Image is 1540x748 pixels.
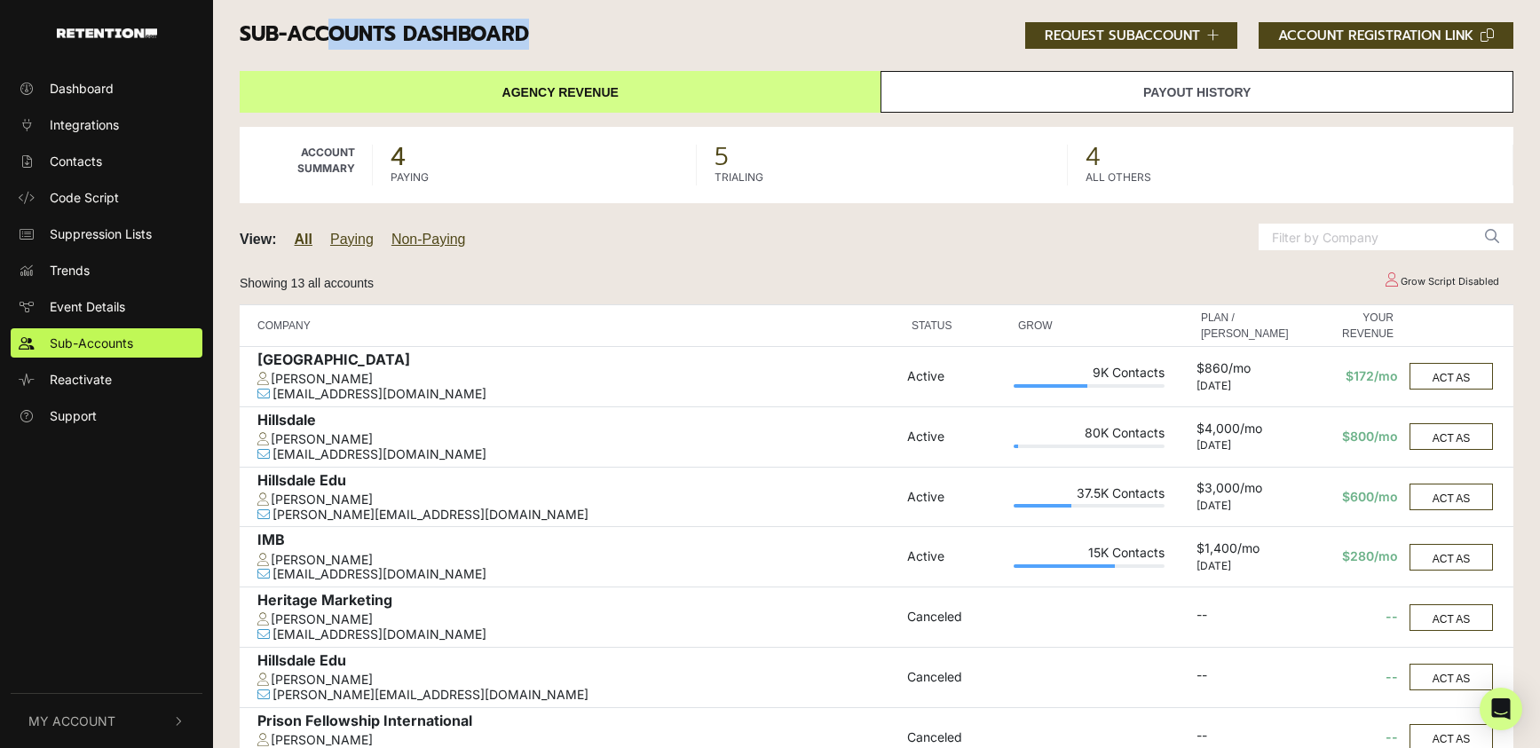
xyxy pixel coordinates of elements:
[1410,664,1493,690] button: ACT AS
[715,169,763,185] label: TRIALING
[1014,445,1165,448] div: Plan Usage: 3%
[903,467,1009,527] td: Active
[1014,426,1165,445] div: 80K Contacts
[50,115,119,134] span: Integrations
[257,612,898,627] div: [PERSON_NAME]
[11,365,202,394] a: Reactivate
[1196,608,1293,626] div: --
[257,472,898,492] div: Hillsdale Edu
[1086,145,1496,169] span: 4
[1298,467,1402,527] td: $600/mo
[1196,560,1293,572] div: [DATE]
[1196,380,1293,392] div: [DATE]
[1196,500,1293,512] div: [DATE]
[1014,564,1165,568] div: Plan Usage: 67%
[1196,361,1293,380] div: $860/mo
[1014,366,1165,384] div: 9K Contacts
[391,169,429,185] label: PAYING
[11,74,202,103] a: Dashboard
[257,592,898,612] div: Heritage Marketing
[11,146,202,176] a: Contacts
[1025,22,1238,49] button: REQUEST SUBACCOUNT
[50,152,102,170] span: Contacts
[11,328,202,358] a: Sub-Accounts
[391,138,406,176] strong: 4
[50,370,112,389] span: Reactivate
[391,232,466,247] a: Non-Paying
[57,28,157,38] img: Retention.com
[1410,423,1493,450] button: ACT AS
[50,261,90,280] span: Trends
[1298,347,1402,407] td: $172/mo
[257,432,898,447] div: [PERSON_NAME]
[50,334,133,352] span: Sub-Accounts
[50,297,125,316] span: Event Details
[257,372,898,387] div: [PERSON_NAME]
[1410,544,1493,571] button: ACT AS
[1410,484,1493,510] button: ACT AS
[257,531,898,552] div: IMB
[1196,439,1293,452] div: [DATE]
[257,673,898,688] div: [PERSON_NAME]
[240,305,903,347] th: COMPANY
[1259,224,1472,250] input: Filter by Company
[257,652,898,673] div: Hillsdale Edu
[1196,481,1293,500] div: $3,000/mo
[903,527,1009,587] td: Active
[1298,647,1402,707] td: --
[1298,305,1402,347] th: YOUR REVENUE
[50,406,97,425] span: Support
[240,71,881,113] a: Agency Revenue
[257,733,898,748] div: [PERSON_NAME]
[11,183,202,212] a: Code Script
[1298,527,1402,587] td: $280/mo
[257,508,898,523] div: [PERSON_NAME][EMAIL_ADDRESS][DOMAIN_NAME]
[11,110,202,139] a: Integrations
[1480,688,1522,730] div: Open Intercom Messenger
[11,292,202,321] a: Event Details
[1014,384,1165,388] div: Plan Usage: 49%
[11,219,202,248] a: Suppression Lists
[50,188,119,207] span: Code Script
[903,305,1009,347] th: STATUS
[240,22,1513,49] h3: Sub-accounts Dashboard
[1196,668,1293,687] div: --
[1086,169,1151,185] label: ALL OTHERS
[330,232,374,247] a: Paying
[1196,728,1293,747] div: --
[1410,363,1493,390] button: ACT AS
[240,127,373,203] td: Account Summary
[50,224,152,243] span: Suppression Lists
[11,256,202,285] a: Trends
[295,232,312,247] a: All
[11,401,202,430] a: Support
[257,351,898,372] div: [GEOGRAPHIC_DATA]
[257,492,898,508] div: [PERSON_NAME]
[1196,421,1293,440] div: $4,000/mo
[1259,22,1513,49] button: ACCOUNT REGISTRATION LINK
[881,71,1513,113] a: Payout History
[1298,406,1402,467] td: $800/mo
[50,79,114,98] span: Dashboard
[1410,604,1493,631] button: ACT AS
[257,688,898,703] div: [PERSON_NAME][EMAIL_ADDRESS][DOMAIN_NAME]
[257,387,898,402] div: [EMAIL_ADDRESS][DOMAIN_NAME]
[1014,486,1165,505] div: 37.5K Contacts
[1298,587,1402,648] td: --
[1009,305,1169,347] th: GROW
[240,232,277,247] strong: View:
[1192,305,1298,347] th: PLAN / [PERSON_NAME]
[257,627,898,642] div: [EMAIL_ADDRESS][DOMAIN_NAME]
[257,447,898,462] div: [EMAIL_ADDRESS][DOMAIN_NAME]
[257,713,898,733] div: Prison Fellowship International
[1014,504,1165,508] div: Plan Usage: 38%
[257,412,898,432] div: Hillsdale
[1014,546,1165,564] div: 15K Contacts
[903,406,1009,467] td: Active
[715,145,1050,169] span: 5
[1369,266,1513,297] td: Grow Script Disabled
[903,647,1009,707] td: Canceled
[903,347,1009,407] td: Active
[1196,541,1293,560] div: $1,400/mo
[28,712,115,730] span: My Account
